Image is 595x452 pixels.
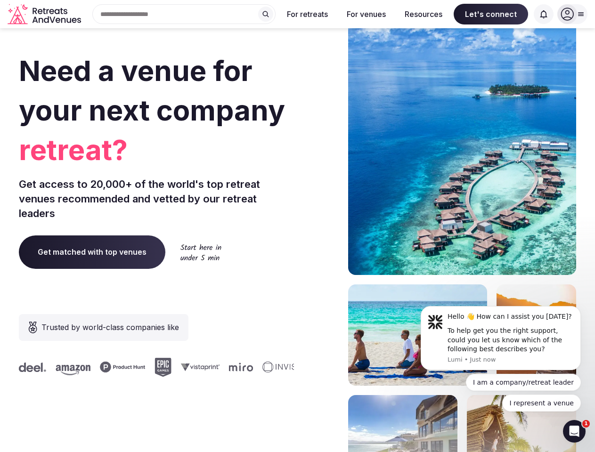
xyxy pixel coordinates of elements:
a: Get matched with top venues [19,235,165,268]
iframe: Intercom notifications message [407,298,595,417]
img: woman sitting in back of truck with camels [497,284,576,386]
button: For retreats [279,4,335,24]
svg: Invisible company logo [262,362,314,373]
img: yoga on tropical beach [348,284,487,386]
span: Trusted by world-class companies like [41,322,179,333]
span: Let's connect [454,4,528,24]
svg: Vistaprint company logo [180,363,219,371]
svg: Retreats and Venues company logo [8,4,83,25]
img: Start here in under 5 min [180,244,221,260]
span: retreat? [19,130,294,169]
p: Get access to 20,000+ of the world's top retreat venues recommended and vetted by our retreat lea... [19,177,294,220]
span: Need a venue for your next company [19,54,285,127]
span: 1 [582,420,590,428]
button: For venues [339,4,393,24]
iframe: Intercom live chat [563,420,586,443]
svg: Epic Games company logo [154,358,171,377]
svg: Deel company logo [18,363,46,372]
svg: Miro company logo [228,363,253,371]
button: Resources [397,4,450,24]
a: Visit the homepage [8,4,83,25]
